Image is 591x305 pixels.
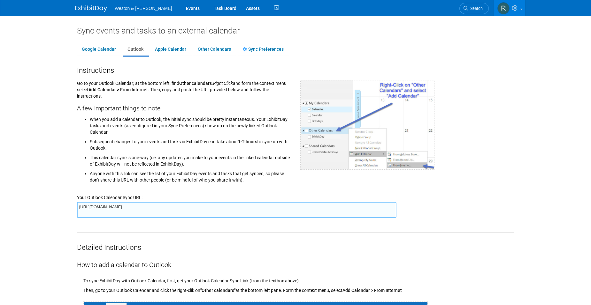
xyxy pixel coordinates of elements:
[75,5,107,12] img: ExhibitDay
[468,6,483,11] span: Search
[193,43,236,56] a: Other Calendars
[77,43,121,56] a: Google Calendar
[179,81,212,86] span: Other calendars
[83,270,514,284] div: To sync ExhibitDay with Outlook Calendar, first, get your Outlook Calendar Sync Link (from the te...
[238,139,257,144] span: 1-2 hours
[150,43,191,56] a: Apple Calendar
[459,3,489,14] a: Search
[77,233,514,252] div: Detailed Instructions
[90,135,291,151] li: Subsequent changes to your events and tasks in ExhibitDay can take about to sync-up with Outlook.
[200,288,235,293] span: "Other calendars"
[83,284,514,294] div: Then, go to your Outlook Calendar and click the right-clik on at the bottom left pane. Form the c...
[115,6,172,11] span: Weston & [PERSON_NAME]
[77,186,514,201] div: Your Outlook Calendar Sync URL:
[88,87,148,92] span: Add Calendar > From Internet
[72,75,295,186] div: Go to your Outlook Calendar; at the bottom left, find . and form the context menu select . Then, ...
[77,99,291,113] div: A few important things to note
[77,26,514,36] div: Sync events and tasks to an external calendar
[123,43,148,56] a: Outlook
[90,167,291,183] li: Anyone with this link can see the list of your ExhibitDay events and tasks that get synced, so pl...
[300,80,434,170] img: Outlook Calendar screen shot for adding external calendar
[90,151,291,167] li: This calendar sync is one-way (i.e. any updates you make to your events in the linked calendar ou...
[238,43,288,56] a: Sync Preferences
[497,2,510,14] img: rachel cotter
[77,252,514,270] div: How to add a calendar to Outlook
[90,115,291,135] li: When you add a calendar to Outlook, the initial sync should be pretty instantaneous. Your Exhibit...
[77,202,396,218] textarea: [URL][DOMAIN_NAME]
[77,63,514,75] div: Instructions
[342,288,402,293] span: Add Calendar > From Internet
[213,81,233,86] i: Right Click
